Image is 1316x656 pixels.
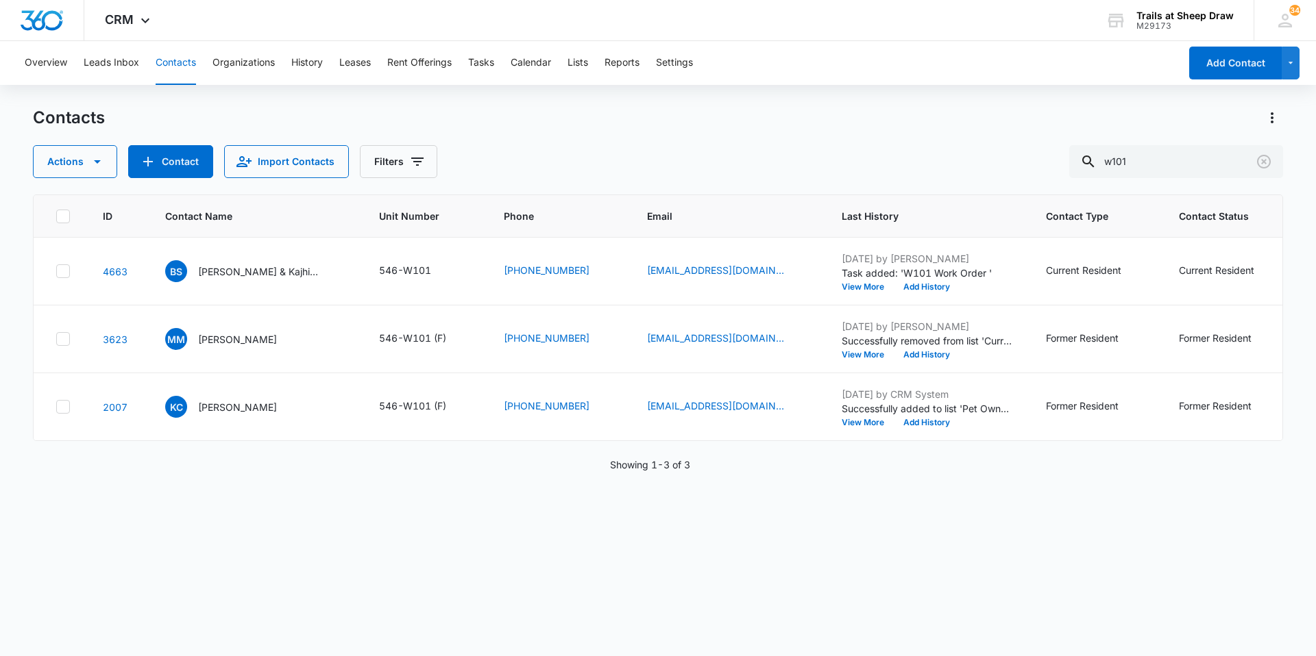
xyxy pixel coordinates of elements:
[379,209,471,223] span: Unit Number
[103,333,127,345] a: Navigate to contact details page for Maria Manzanares
[1179,399,1276,415] div: Contact Status - Former Resident - Select to Edit Field
[1046,209,1126,223] span: Contact Type
[647,331,784,345] a: [EMAIL_ADDRESS][DOMAIN_NAME]
[1261,107,1283,129] button: Actions
[165,328,187,350] span: MM
[647,399,809,415] div: Email - KANDICEC31@GMAIL.COM - Select to Edit Field
[842,266,1013,280] p: Task added: 'W101 Work Order '
[105,12,134,27] span: CRM
[1179,331,1252,345] div: Former Resident
[1179,263,1279,279] div: Contact Status - Current Resident - Select to Edit Field
[842,319,1013,333] p: [DATE] by [PERSON_NAME]
[1069,145,1283,178] input: Search Contacts
[165,396,302,418] div: Contact Name - Kandice Crowe - Select to Edit Field
[468,41,494,85] button: Tasks
[1253,151,1275,173] button: Clear
[647,209,789,223] span: Email
[1189,47,1282,79] button: Add Contact
[84,41,139,85] button: Leads Inbox
[1136,10,1234,21] div: account name
[504,331,589,345] a: [PHONE_NUMBER]
[379,263,431,277] div: 546-W101
[647,263,784,277] a: [EMAIL_ADDRESS][DOMAIN_NAME]
[1046,399,1119,413] div: Former Resident
[379,331,446,345] div: 546-W101 (F)
[842,209,993,223] span: Last History
[1289,5,1300,16] span: 34
[504,263,614,279] div: Phone - (520) 271-9557 - Select to Edit Field
[647,263,809,279] div: Email - booostart@gmail.com - Select to Edit Field
[605,41,639,85] button: Reports
[656,41,693,85] button: Settings
[842,333,1013,348] p: Successfully removed from list 'Current Residents '.
[842,351,894,359] button: View More
[165,260,187,282] span: BS
[610,457,690,472] p: Showing 1-3 of 3
[504,209,594,223] span: Phone
[360,145,437,178] button: Filters
[894,351,960,359] button: Add History
[1046,263,1121,277] div: Current Resident
[212,41,275,85] button: Organizations
[568,41,588,85] button: Lists
[842,283,894,291] button: View More
[224,145,349,178] button: Import Contacts
[1046,399,1143,415] div: Contact Type - Former Resident - Select to Edit Field
[33,108,105,128] h1: Contacts
[165,209,326,223] span: Contact Name
[1136,21,1234,31] div: account id
[504,399,614,415] div: Phone - (720) 333-9619 - Select to Edit Field
[165,260,346,282] div: Contact Name - Brenton Smothers & Kajhia Smothers - Select to Edit Field
[1179,209,1259,223] span: Contact Status
[291,41,323,85] button: History
[647,331,809,347] div: Email - sophieherrera190@gmail.com - Select to Edit Field
[379,331,471,347] div: Unit Number - 546-W101 (F) - Select to Edit Field
[647,399,784,413] a: [EMAIL_ADDRESS][DOMAIN_NAME]
[156,41,196,85] button: Contacts
[1046,331,1143,347] div: Contact Type - Former Resident - Select to Edit Field
[1046,331,1119,345] div: Former Resident
[511,41,551,85] button: Calendar
[1289,5,1300,16] div: notifications count
[842,251,1013,266] p: [DATE] by [PERSON_NAME]
[379,399,471,415] div: Unit Number - 546-W101 (F) - Select to Edit Field
[842,418,894,427] button: View More
[504,263,589,277] a: [PHONE_NUMBER]
[894,283,960,291] button: Add History
[379,399,446,413] div: 546-W101 (F)
[504,331,614,347] div: Phone - (970) 330-7153 - Select to Edit Field
[379,263,456,279] div: Unit Number - 546-W101 - Select to Edit Field
[103,401,127,413] a: Navigate to contact details page for Kandice Crowe
[842,401,1013,416] p: Successfully added to list 'Pet Owners'.
[894,418,960,427] button: Add History
[1046,263,1146,279] div: Contact Type - Current Resident - Select to Edit Field
[1179,331,1276,347] div: Contact Status - Former Resident - Select to Edit Field
[198,264,321,279] p: [PERSON_NAME] & Kajhia [PERSON_NAME]
[504,399,589,413] a: [PHONE_NUMBER]
[198,332,277,346] p: [PERSON_NAME]
[842,387,1013,401] p: [DATE] by CRM System
[198,400,277,414] p: [PERSON_NAME]
[165,396,187,418] span: KC
[25,41,67,85] button: Overview
[1179,263,1254,277] div: Current Resident
[103,266,127,277] a: Navigate to contact details page for Brenton Smothers & Kajhia Smothers
[165,328,302,350] div: Contact Name - Maria Manzanares - Select to Edit Field
[33,145,117,178] button: Actions
[387,41,452,85] button: Rent Offerings
[128,145,213,178] button: Add Contact
[339,41,371,85] button: Leases
[1179,399,1252,413] div: Former Resident
[103,209,112,223] span: ID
